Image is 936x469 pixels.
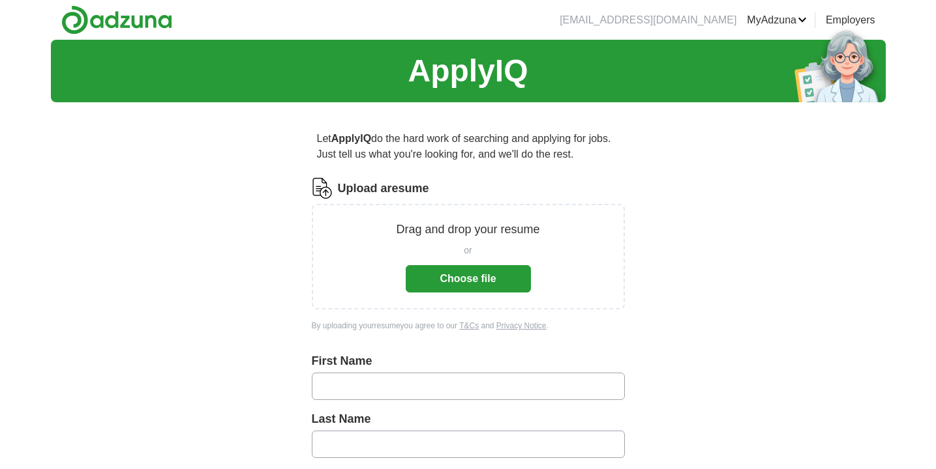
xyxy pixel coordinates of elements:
[312,320,625,332] div: By uploading your resume you agree to our and .
[560,12,736,28] li: [EMAIL_ADDRESS][DOMAIN_NAME]
[747,12,807,28] a: MyAdzuna
[459,321,479,330] a: T&Cs
[408,48,528,94] h1: ApplyIQ
[312,352,625,370] label: First Name
[312,126,625,167] p: Let do the hard work of searching and applying for jobs. Just tell us what you're looking for, an...
[496,321,547,330] a: Privacy Notice
[406,265,531,292] button: Choose file
[396,221,539,238] p: Drag and drop your resume
[331,133,371,144] strong: ApplyIQ
[464,244,472,257] span: or
[312,178,333,199] img: CV Icon
[61,5,172,35] img: Adzuna logo
[312,410,625,428] label: Last Name
[338,180,429,197] label: Upload a resume
[826,12,875,28] a: Employers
